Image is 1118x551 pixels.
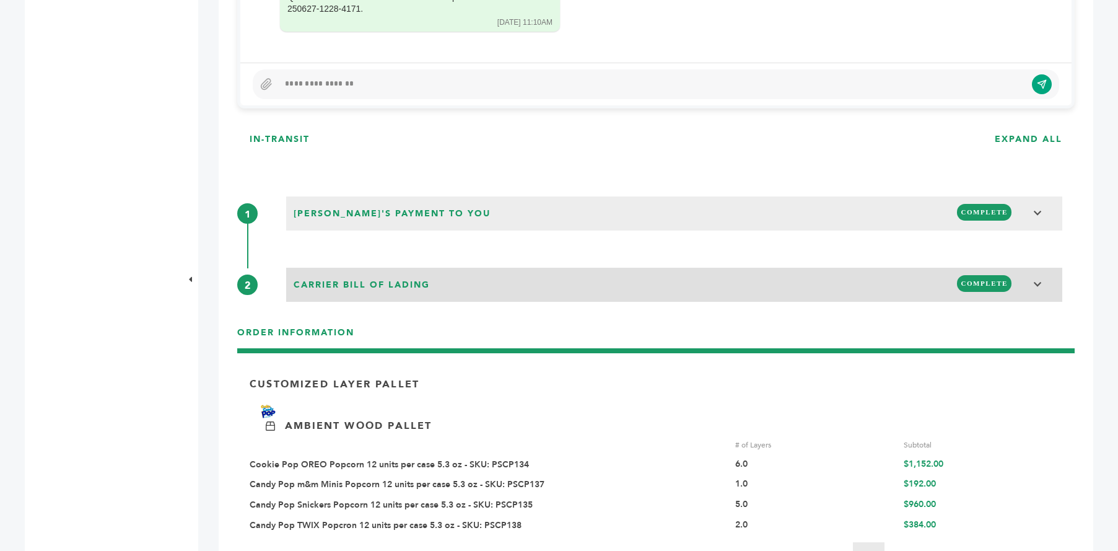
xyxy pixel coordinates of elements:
[735,499,894,511] div: 5.0
[957,204,1011,221] span: COMPLETE
[285,419,432,433] p: Ambient Wood Pallet
[735,519,894,532] div: 2.0
[904,459,1062,471] div: $1,152.00
[904,499,1062,511] div: $960.00
[735,439,894,451] div: # of Layers
[735,478,894,491] div: 1.0
[904,519,1062,532] div: $384.00
[995,133,1062,146] h3: EXPAND ALL
[237,327,1075,348] h3: ORDER INFORMATION
[290,204,494,224] span: [PERSON_NAME]'s Payment to You
[735,459,894,471] div: 6.0
[250,519,522,531] a: Candy Pop TWIX Popcron 12 units per case 5.3 oz - SKU: PSCP138
[250,478,544,490] a: Candy Pop m&m Minis Popcorn 12 units per case 5.3 oz - SKU: PSCP137
[250,377,419,391] p: Customized Layer Pallet
[957,275,1011,292] span: COMPLETE
[904,478,1062,491] div: $192.00
[250,459,529,470] a: Cookie Pop OREO Popcorn 12 units per case 5.3 oz - SKU: PSCP134
[904,439,1062,451] div: Subtotal
[497,17,552,28] div: [DATE] 11:10AM
[250,133,310,146] h3: IN-TRANSIT
[290,275,434,295] span: Carrier Bill of Lading
[250,499,533,511] a: Candy Pop Snickers Popcorn 12 units per case 5.3 oz - SKU: PSCP135
[266,421,275,431] img: Ambient
[250,405,287,418] img: Brand Name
